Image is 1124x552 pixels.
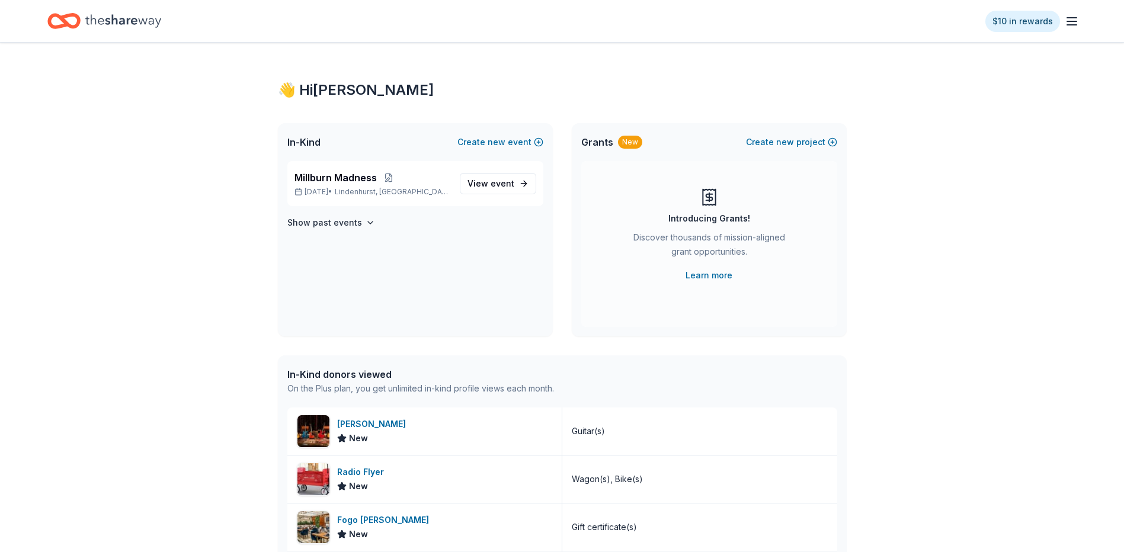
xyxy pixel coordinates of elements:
p: [DATE] • [294,187,450,197]
div: Discover thousands of mission-aligned grant opportunities. [629,230,790,264]
span: New [349,431,368,445]
button: Createnewevent [457,135,543,149]
img: Image for Gibson [297,415,329,447]
div: Guitar(s) [572,424,605,438]
a: View event [460,173,536,194]
div: Introducing Grants! [668,211,750,226]
h4: Show past events [287,216,362,230]
span: Grants [581,135,613,149]
div: 👋 Hi [PERSON_NAME] [278,81,847,100]
span: new [488,135,505,149]
div: Gift certificate(s) [572,520,637,534]
button: Createnewproject [746,135,837,149]
div: [PERSON_NAME] [337,417,411,431]
span: View [467,176,514,191]
span: New [349,479,368,493]
span: Lindenhurst, [GEOGRAPHIC_DATA] [335,187,450,197]
span: new [776,135,794,149]
div: New [618,136,642,149]
img: Image for Radio Flyer [297,463,329,495]
div: Wagon(s), Bike(s) [572,472,643,486]
a: $10 in rewards [985,11,1060,32]
span: Millburn Madness [294,171,377,185]
img: Image for Fogo de Chao [297,511,329,543]
div: Fogo [PERSON_NAME] [337,513,434,527]
span: event [491,178,514,188]
span: In-Kind [287,135,321,149]
a: Home [47,7,161,35]
button: Show past events [287,216,375,230]
span: New [349,527,368,541]
div: On the Plus plan, you get unlimited in-kind profile views each month. [287,381,554,396]
div: Radio Flyer [337,465,389,479]
a: Learn more [686,268,732,283]
div: In-Kind donors viewed [287,367,554,381]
